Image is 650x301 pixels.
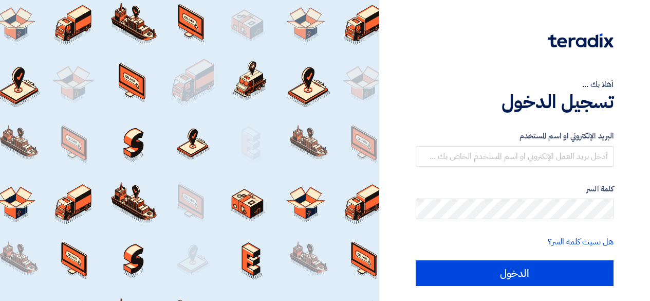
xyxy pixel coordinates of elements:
[548,33,614,48] img: Teradix logo
[416,260,614,286] input: الدخول
[416,183,614,195] label: كلمة السر
[416,130,614,142] label: البريد الإلكتروني او اسم المستخدم
[416,78,614,91] div: أهلا بك ...
[548,236,614,248] a: هل نسيت كلمة السر؟
[416,146,614,167] input: أدخل بريد العمل الإلكتروني او اسم المستخدم الخاص بك ...
[416,91,614,113] h1: تسجيل الدخول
